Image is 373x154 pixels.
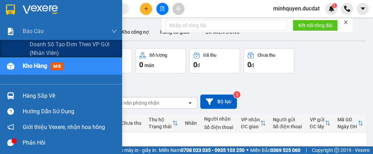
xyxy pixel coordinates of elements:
div: Người gửi [273,117,303,122]
span: 0 [193,60,197,69]
span: đ [251,63,254,68]
span: caret-down [360,6,366,12]
span: question-circle [7,108,14,115]
div: Mã GD [337,117,358,122]
div: Số điện thoại [204,124,234,130]
span: notification [7,124,14,130]
th: Toggle SortBy [334,114,367,132]
span: file-add [160,6,165,11]
img: phone-icon [344,6,350,12]
button: Kho công nợ [116,24,155,40]
input: Nhập số tổng đài [165,20,287,31]
sup: 1 [332,3,337,8]
span: 1 [333,3,336,8]
div: Phản hồi [23,138,117,148]
span: đ [197,63,200,68]
button: Đã thu0đ [189,48,240,73]
button: Chưa thu0đ [244,48,294,73]
th: Toggle SortBy [238,114,270,132]
span: plus [144,6,149,11]
span: copyright [334,148,339,153]
img: warehouse-icon [7,92,14,99]
sup: 2 [233,91,240,98]
div: Ngày ĐH [337,124,358,129]
span: ⚪️ [246,149,248,152]
img: icon-new-feature [328,6,335,12]
div: Chọn văn phòng nhận [111,99,159,106]
span: down [111,29,117,34]
div: ĐC giao [241,124,261,129]
div: Chưa thu [121,120,142,126]
span: Giới thiệu Vexere, nhận hoa hồng [23,123,105,131]
div: Trạng thái [149,124,172,129]
div: Chưa thu [258,53,275,58]
th: Toggle SortBy [306,114,334,132]
div: Số điện thoại [273,124,303,129]
span: | [306,146,307,154]
button: Kết nối tổng đài [293,20,338,31]
strong: 0708 023 035 - 0935 103 250 [181,147,245,153]
button: Số lượng0món [135,48,186,73]
strong: 0369 525 060 [270,147,300,153]
button: Hàng đã giao [155,24,195,40]
span: Báo cáo [23,27,44,35]
span: Miền Bắc [250,146,300,154]
span: Cung cấp máy in - giấy in: [103,146,157,154]
span: Miền Nam [159,146,245,154]
button: plus [140,3,152,15]
span: minhquyen.ducdat [268,4,325,13]
div: Thu hộ [149,117,172,122]
img: solution-icon [7,28,14,35]
span: aim [176,6,181,11]
div: VP nhận [241,117,261,122]
div: Hàng sắp về [23,91,117,101]
button: file-add [156,3,169,15]
svg: open [187,100,193,106]
button: Bộ lọc [200,95,237,109]
button: caret-down [357,3,369,15]
span: 0 [139,60,143,69]
span: Doanh số tạo đơn theo VP gửi (nhân viên) [30,40,117,57]
span: close [343,20,348,25]
div: Số lượng [149,53,167,58]
img: warehouse-icon [7,63,14,70]
img: logo-vxr [6,5,15,15]
button: aim [172,3,185,15]
span: 0 [247,60,251,69]
div: VP gửi [310,117,325,122]
span: Kết nối tổng đài [298,22,332,29]
div: Hướng dẫn sử dụng [23,106,117,117]
div: Đã thu [203,53,216,58]
div: ĐC lấy [310,124,325,129]
div: Nhãn [185,120,197,126]
div: Người nhận [204,116,234,122]
th: Toggle SortBy [145,114,181,132]
span: mới [51,63,64,70]
span: message [7,139,14,146]
span: Kho hàng [23,63,47,69]
span: món [144,63,154,68]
